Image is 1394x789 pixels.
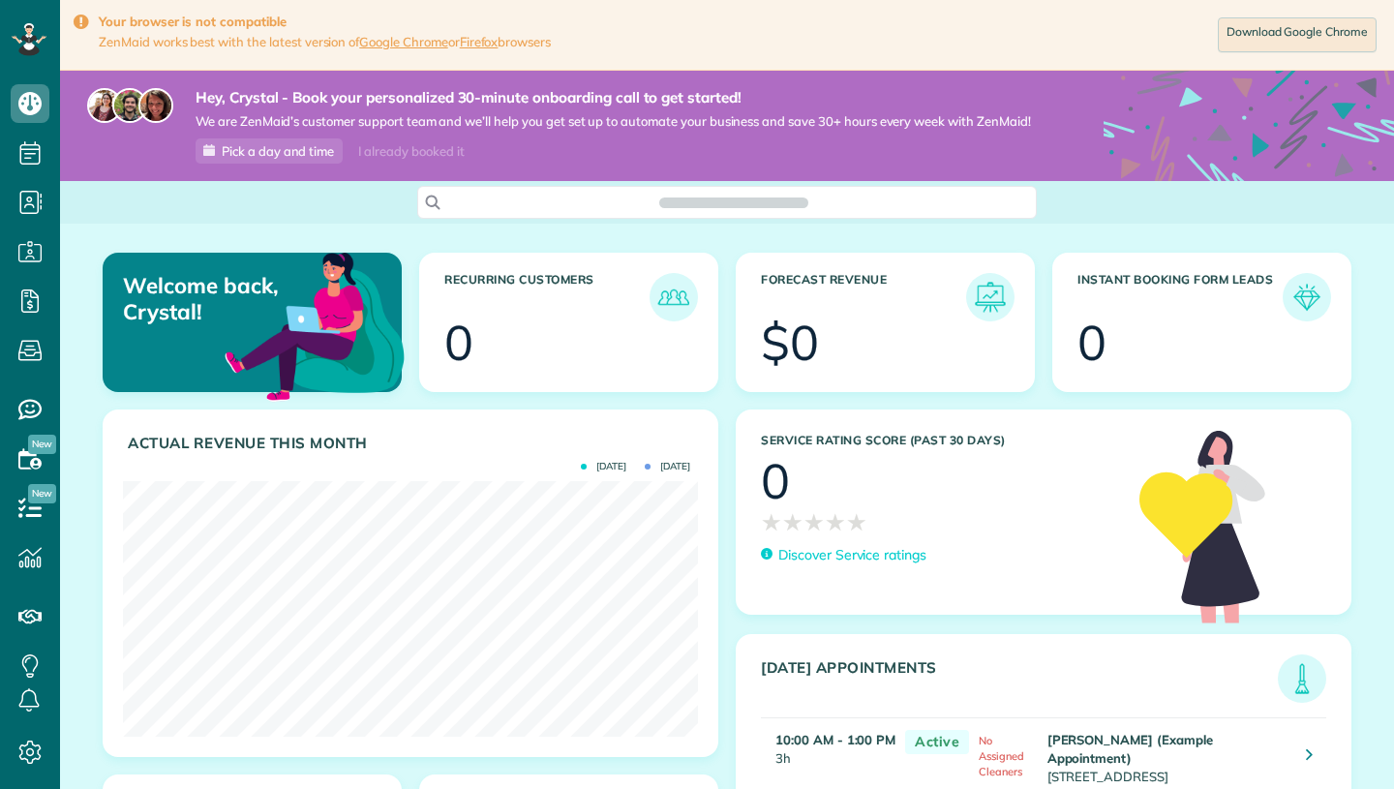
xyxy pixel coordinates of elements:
span: ★ [825,505,846,539]
span: [DATE] [581,462,626,471]
a: Download Google Chrome [1218,17,1377,52]
div: $0 [761,319,819,367]
img: icon_recurring_customers-cf858462ba22bcd05b5a5880d41d6543d210077de5bb9ebc9590e49fd87d84ed.png [654,278,693,317]
span: ★ [782,505,803,539]
a: Discover Service ratings [761,545,926,565]
h3: [DATE] Appointments [761,659,1278,703]
strong: Your browser is not compatible [99,14,551,30]
span: [DATE] [645,462,690,471]
span: Pick a day and time [222,143,334,159]
img: jorge-587dff0eeaa6aab1f244e6dc62b8924c3b6ad411094392a53c71c6c4a576187d.jpg [112,88,147,123]
span: ZenMaid works best with the latest version of or browsers [99,34,551,50]
div: 0 [761,457,790,505]
span: New [28,484,56,503]
p: Welcome back, Crystal! [123,273,304,324]
h3: Recurring Customers [444,273,650,321]
p: Discover Service ratings [778,545,926,565]
div: I already booked it [347,139,475,164]
img: michelle-19f622bdf1676172e81f8f8fba1fb50e276960ebfe0243fe18214015130c80e4.jpg [138,88,173,123]
img: icon_forecast_revenue-8c13a41c7ed35a8dcfafea3cbb826a0462acb37728057bba2d056411b612bbbe.png [971,278,1010,317]
img: dashboard_welcome-42a62b7d889689a78055ac9021e634bf52bae3f8056760290aed330b23ab8690.png [221,230,409,418]
span: New [28,435,56,454]
img: icon_todays_appointments-901f7ab196bb0bea1936b74009e4eb5ffbc2d2711fa7634e0d609ed5ef32b18b.png [1283,659,1321,698]
img: icon_form_leads-04211a6a04a5b2264e4ee56bc0799ec3eb69b7e499cbb523a139df1d13a81ae0.png [1288,278,1326,317]
h3: Service Rating score (past 30 days) [761,434,1120,447]
span: We are ZenMaid’s customer support team and we’ll help you get set up to automate your business an... [196,113,1031,130]
h3: Actual Revenue this month [128,435,698,452]
span: No Assigned Cleaners [979,734,1024,778]
img: maria-72a9807cf96188c08ef61303f053569d2e2a8a1cde33d635c8a3ac13582a053d.jpg [87,88,122,123]
strong: [PERSON_NAME] (Example Appointment) [1047,732,1213,766]
div: 0 [1077,319,1106,367]
span: Active [905,730,969,754]
strong: 10:00 AM - 1:00 PM [775,732,895,747]
span: ★ [803,505,825,539]
span: ★ [761,505,782,539]
a: Firefox [460,34,499,49]
span: Search ZenMaid… [679,193,788,212]
span: ★ [846,505,867,539]
a: Pick a day and time [196,138,343,164]
h3: Forecast Revenue [761,273,966,321]
strong: Hey, Crystal - Book your personalized 30-minute onboarding call to get started! [196,88,1031,107]
div: 0 [444,319,473,367]
h3: Instant Booking Form Leads [1077,273,1283,321]
a: Google Chrome [359,34,448,49]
